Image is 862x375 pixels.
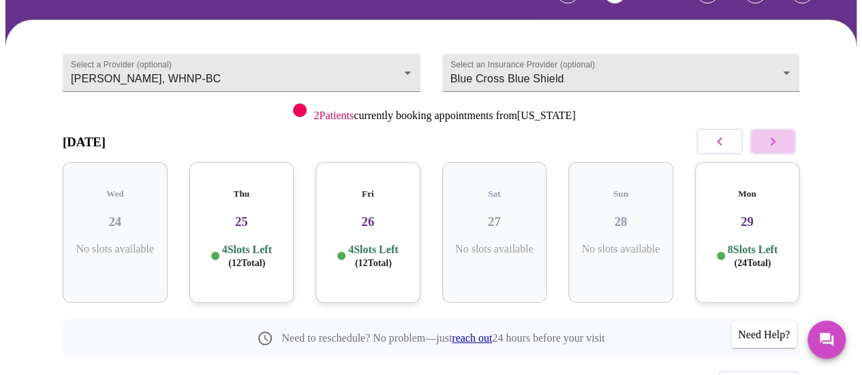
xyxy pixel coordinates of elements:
span: ( 12 Total) [228,258,265,268]
p: 4 Slots Left [348,243,398,270]
h5: Fri [326,189,410,199]
span: ( 24 Total) [734,258,771,268]
div: Blue Cross Blue Shield [442,54,800,92]
a: reach out [452,332,492,344]
h5: Sat [453,189,536,199]
h3: 24 [74,214,157,229]
h3: 28 [579,214,662,229]
div: [PERSON_NAME], WHNP-BC [63,54,420,92]
h3: [DATE] [63,135,106,150]
h5: Wed [74,189,157,199]
p: 4 Slots Left [222,243,272,270]
h3: 25 [200,214,283,229]
h5: Thu [200,189,283,199]
span: ( 12 Total) [355,258,392,268]
h5: Mon [706,189,789,199]
p: No slots available [453,243,536,255]
button: Messages [807,321,846,359]
div: Need Help? [731,322,797,348]
h3: 26 [326,214,410,229]
span: 2 Patients [313,110,354,121]
p: 8 Slots Left [728,243,778,270]
h3: 27 [453,214,536,229]
p: currently booking appointments from [US_STATE] [313,110,575,122]
p: No slots available [74,243,157,255]
p: Need to reschedule? No problem—just 24 hours before your visit [281,332,604,344]
h5: Sun [579,189,662,199]
p: No slots available [579,243,662,255]
h3: 29 [706,214,789,229]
